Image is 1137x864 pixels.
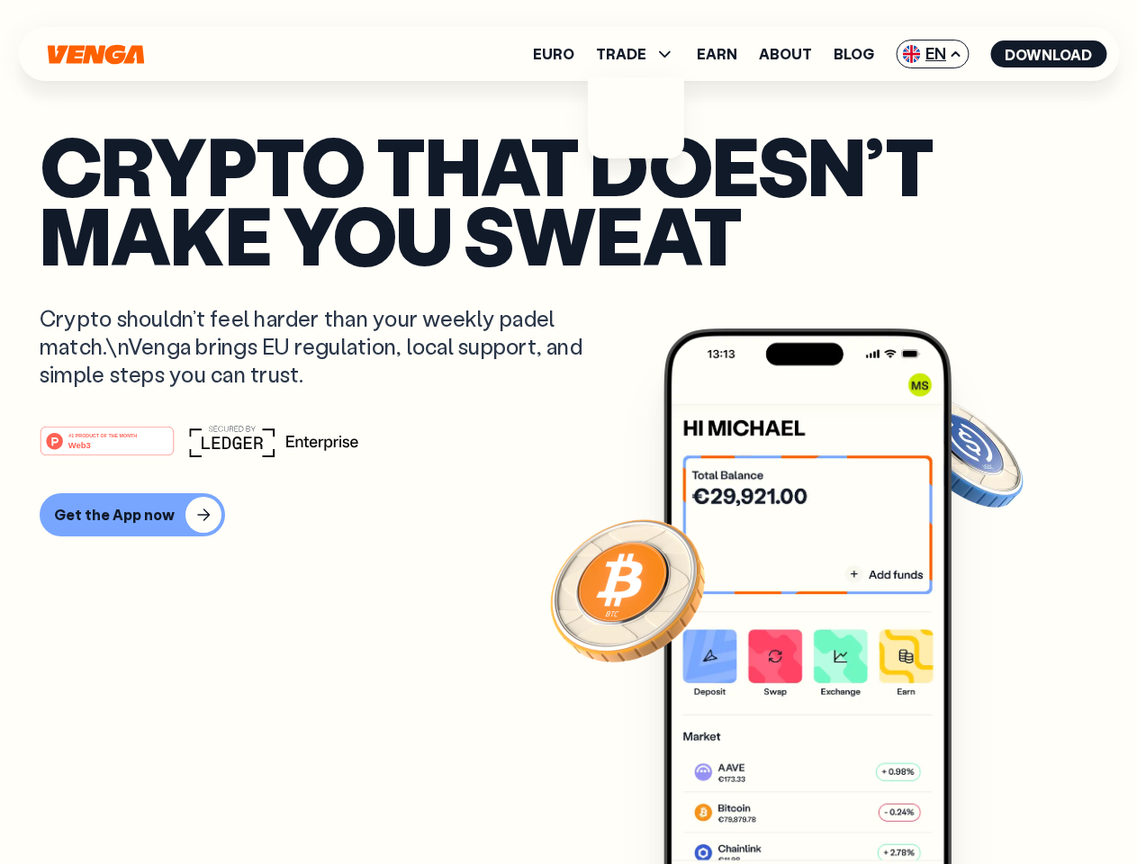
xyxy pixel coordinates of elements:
tspan: Web3 [68,439,91,449]
span: TRADE [596,47,646,61]
div: Get the App now [54,506,175,524]
a: Get the App now [40,493,1097,536]
tspan: #1 PRODUCT OF THE MONTH [68,432,137,437]
a: #1 PRODUCT OF THE MONTHWeb3 [40,436,175,460]
a: About [759,47,812,61]
a: Earn [697,47,737,61]
button: Download [990,40,1106,67]
span: TRADE [596,43,675,65]
p: Crypto shouldn’t feel harder than your weekly padel match.\nVenga brings EU regulation, local sup... [40,304,609,389]
img: flag-uk [902,45,920,63]
svg: Home [45,44,146,65]
button: Get the App now [40,493,225,536]
p: Crypto that doesn’t make you sweat [40,130,1097,268]
img: Bitcoin [546,508,708,670]
a: Euro [533,47,574,61]
span: EN [896,40,969,68]
a: Blog [834,47,874,61]
img: USDC coin [898,387,1027,517]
